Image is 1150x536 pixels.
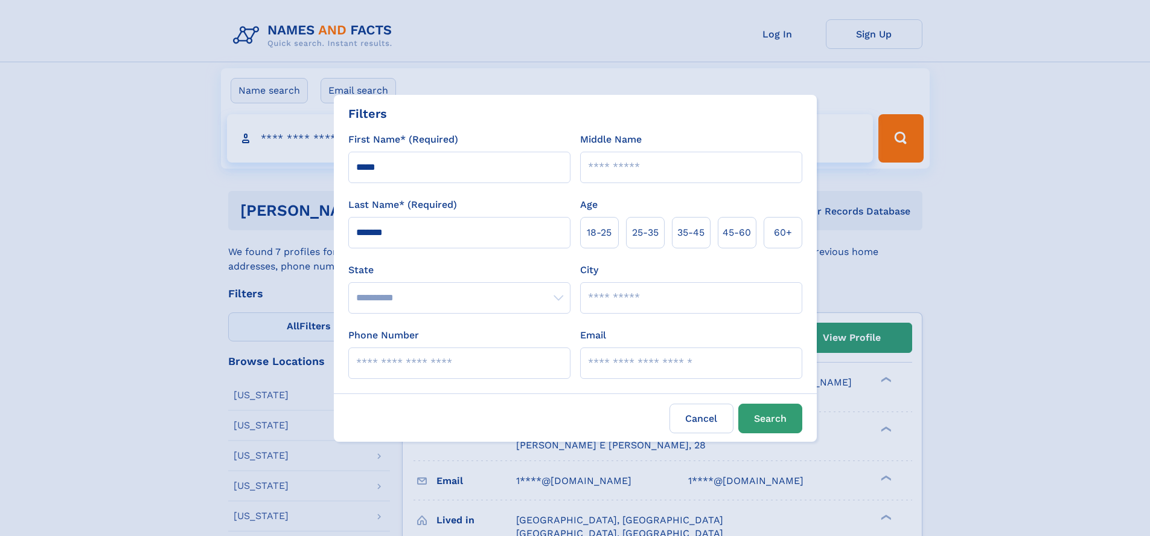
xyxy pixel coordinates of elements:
label: Middle Name [580,132,642,147]
label: First Name* (Required) [348,132,458,147]
label: Cancel [669,404,733,433]
span: 45‑60 [723,225,751,240]
button: Search [738,404,802,433]
label: City [580,263,598,277]
div: Filters [348,105,387,123]
label: State [348,263,570,277]
label: Email [580,328,606,343]
span: 25‑35 [632,225,659,240]
label: Phone Number [348,328,419,343]
span: 60+ [774,225,792,240]
label: Age [580,198,598,212]
span: 35‑45 [677,225,704,240]
label: Last Name* (Required) [348,198,457,212]
span: 18‑25 [587,225,612,240]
